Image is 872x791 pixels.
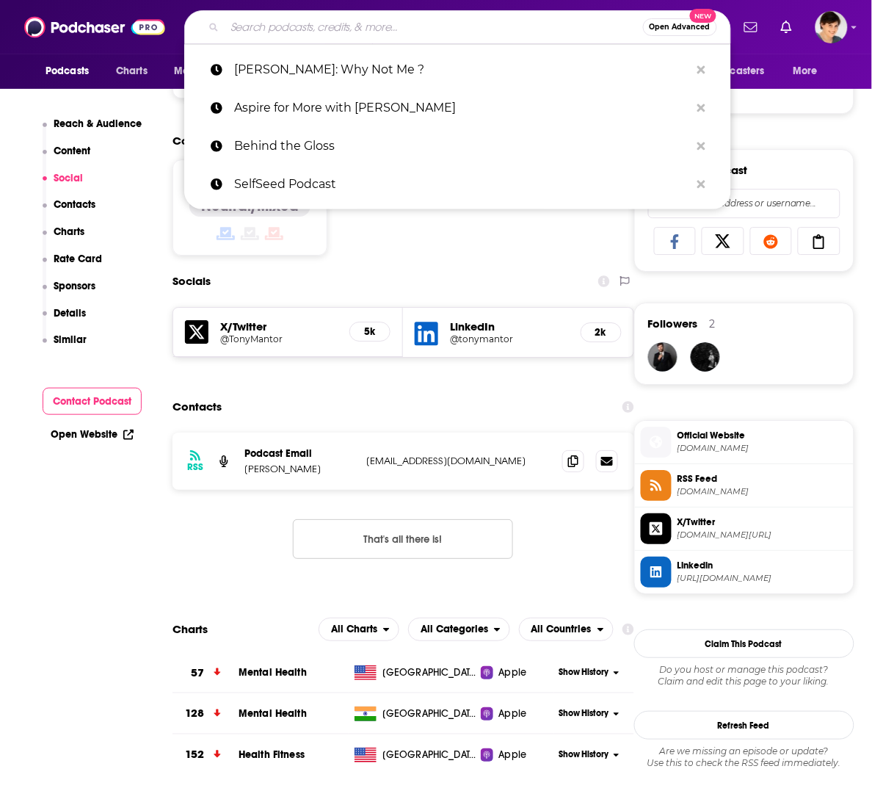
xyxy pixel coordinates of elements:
h2: Platforms [319,618,399,641]
a: Share on Facebook [654,227,697,255]
a: [GEOGRAPHIC_DATA] [349,748,481,762]
a: Behind the Gloss [184,127,731,165]
a: RSS Feed[DOMAIN_NAME] [641,470,848,501]
button: Refresh Feed [634,711,854,740]
div: 2 [710,317,716,331]
a: X/Twitter[DOMAIN_NAME][URL] [641,513,848,544]
a: Health Fitness [239,748,305,761]
button: Show History [554,707,624,720]
a: Mental Health [239,707,307,720]
button: Reach & Audience [43,118,142,145]
img: Neerdowell [691,342,720,372]
a: @TonyMantor [220,333,338,344]
span: twitter.com/TonyMantor [677,530,848,541]
div: Search podcasts, credits, & more... [184,10,731,44]
span: X/Twitter [677,516,848,529]
p: SelfSeed Podcast [234,165,690,203]
a: Apple [481,748,554,762]
button: Claim This Podcast [634,629,854,658]
a: Official Website[DOMAIN_NAME] [641,427,848,458]
span: All Categories [421,624,488,635]
span: Official Website [677,429,848,442]
a: Open Website [51,428,134,441]
a: Show notifications dropdown [775,15,798,40]
div: Are we missing an episode or update? Use this to check the RSS feed immediately. [634,745,854,769]
h3: RSS [187,461,203,473]
button: Show History [554,666,624,679]
p: Sponsors [54,280,95,292]
span: All Countries [531,624,592,635]
h3: 57 [191,665,204,682]
a: Aspire for More with [PERSON_NAME] [184,89,731,127]
h5: @tonymantor [450,333,568,344]
span: United States [382,748,478,762]
p: Details [54,307,86,319]
a: Share on X/Twitter [702,227,744,255]
span: https://www.linkedin.com/in/tonymantor [677,573,848,584]
button: Contacts [43,198,96,225]
span: Charts [116,61,148,82]
button: open menu [164,57,245,85]
a: 57 [172,653,239,693]
span: bleav.com [677,443,848,454]
h5: LinkedIn [450,319,568,333]
a: [GEOGRAPHIC_DATA] [349,665,481,680]
p: Social [54,172,83,184]
h2: Contacts [172,393,222,421]
a: [PERSON_NAME]: Why Not Me ? [184,51,731,89]
h2: Charts [172,622,208,636]
button: Open AdvancedNew [643,18,717,36]
span: Monitoring [174,61,226,82]
button: Content [43,145,91,172]
span: Show History [559,666,609,679]
a: 152 [172,734,239,775]
span: Open Advanced [650,24,711,31]
a: Share on Reddit [750,227,793,255]
p: Tony Mantor: Why Not Me ? [234,51,690,89]
span: Apple [499,748,527,762]
span: feeds.buzzsprout.com [677,486,848,497]
span: Apple [499,665,527,680]
span: India [382,707,478,721]
button: open menu [783,57,837,85]
span: Linkedin [677,559,848,572]
p: Reach & Audience [54,118,142,130]
p: Aspire for More with Erin [234,89,690,127]
button: Details [43,307,87,334]
span: Followers [648,317,698,331]
a: SelfSeed Podcast [184,165,731,203]
input: Search podcasts, credits, & more... [225,15,643,39]
button: Social [43,172,84,199]
span: Podcasts [46,61,89,82]
p: Similar [54,333,87,346]
p: Contacts [54,198,95,211]
a: JohirMia [648,342,677,372]
button: Nothing here. [293,519,513,559]
h3: 128 [185,705,204,722]
span: Do you host or manage this podcast? [634,664,854,676]
button: open menu [35,57,108,85]
span: Show History [559,748,609,761]
span: Apple [499,707,527,721]
span: More [793,61,818,82]
a: Apple [481,707,554,721]
button: Contact Podcast [43,388,142,415]
p: [EMAIL_ADDRESS][DOMAIN_NAME] [366,455,551,467]
a: Mental Health [239,666,307,679]
div: Search followers [648,189,840,218]
button: open menu [685,57,786,85]
a: [GEOGRAPHIC_DATA] [349,707,481,721]
p: Rate Card [54,253,102,265]
button: Sponsors [43,280,96,307]
a: Apple [481,665,554,680]
h5: 5k [362,325,378,338]
span: New [690,9,716,23]
div: Claim and edit this page to your liking. [634,664,854,687]
p: Behind the Gloss [234,127,690,165]
button: open menu [319,618,399,641]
